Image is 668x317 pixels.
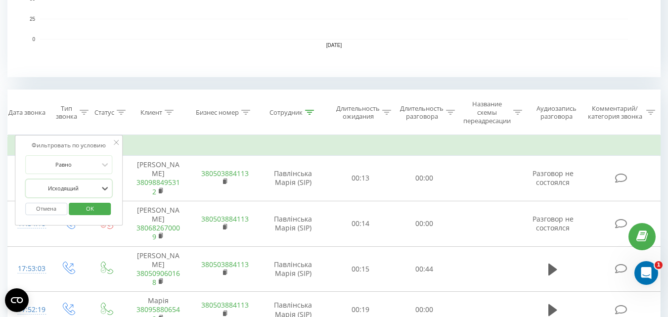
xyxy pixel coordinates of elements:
[258,156,329,201] td: Павлінська Марія (SIP)
[125,201,191,246] td: [PERSON_NAME]
[140,108,162,117] div: Клиент
[56,104,77,121] div: Тип звонка
[463,100,511,125] div: Название схемы переадресации
[269,108,303,117] div: Сотрудник
[94,108,114,117] div: Статус
[136,178,180,196] a: 380988495312
[329,201,393,246] td: 00:14
[18,259,39,278] div: 17:53:03
[201,260,249,269] a: 380503884113
[393,201,456,246] td: 00:00
[196,108,239,117] div: Бизнес номер
[201,214,249,224] a: 380503884113
[5,288,29,312] button: Open CMP widget
[532,104,581,121] div: Аудиозапись разговора
[8,108,45,117] div: Дата звонка
[25,203,67,215] button: Отмена
[201,169,249,178] a: 380503884113
[32,37,35,42] text: 0
[326,43,342,48] text: [DATE]
[136,269,180,287] a: 380509060168
[393,246,456,292] td: 00:44
[586,104,644,121] div: Комментарий/категория звонка
[76,201,104,216] span: OK
[25,140,112,150] div: Фильтровать по условию
[8,136,661,156] td: Сегодня
[655,261,663,269] span: 1
[69,203,111,215] button: OK
[258,246,329,292] td: Павлінська Марія (SIP)
[30,16,36,22] text: 25
[201,300,249,310] a: 380503884113
[400,104,444,121] div: Длительность разговора
[533,169,574,187] span: Разговор не состоялся
[329,246,393,292] td: 00:15
[125,246,191,292] td: [PERSON_NAME]
[533,214,574,232] span: Разговор не состоялся
[393,156,456,201] td: 00:00
[136,223,180,241] a: 380682670009
[125,156,191,201] td: [PERSON_NAME]
[258,201,329,246] td: Павлінська Марія (SIP)
[336,104,380,121] div: Длительность ожидания
[634,261,658,285] iframe: Intercom live chat
[329,156,393,201] td: 00:13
